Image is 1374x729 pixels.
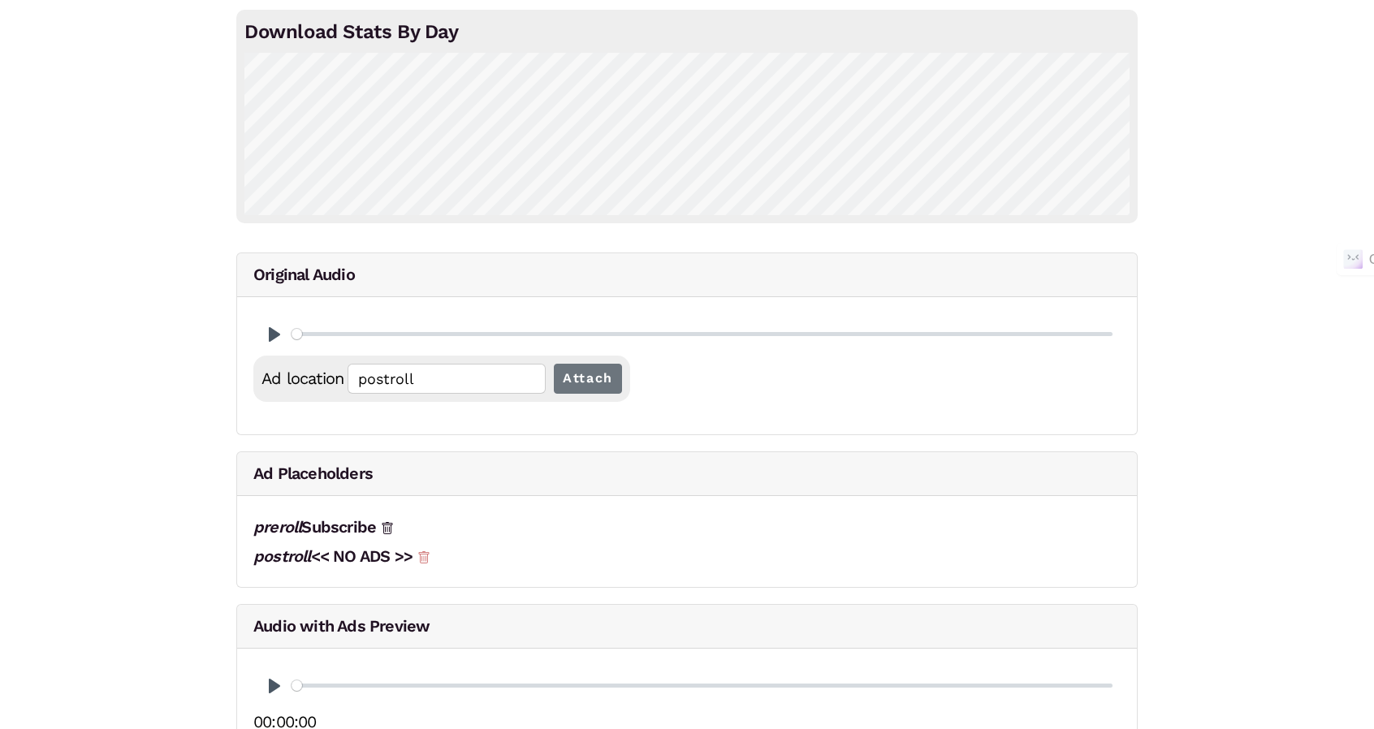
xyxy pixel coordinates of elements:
h4: Download Stats By Day [244,18,1130,46]
span: preroll [253,517,301,537]
h5: Audio with Ads Preview [237,605,1137,649]
input: Seek [292,678,1113,693]
button: Play [261,321,287,347]
input: Seek [292,326,1113,342]
button: Play [261,673,287,699]
input: Attach [554,364,622,394]
label: Ad location [261,364,348,393]
span: postroll [253,546,311,566]
a: postroll<< NO ADS >> [253,546,413,566]
a: prerollSubscribe [253,517,376,537]
h5: Original Audio [237,253,1137,297]
h5: Ad Placeholders [237,452,1137,496]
